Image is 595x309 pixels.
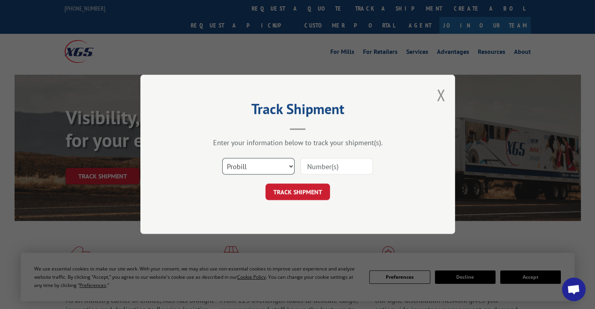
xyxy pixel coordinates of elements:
div: Enter your information below to track your shipment(s). [180,138,416,147]
h2: Track Shipment [180,103,416,118]
a: Open chat [562,278,586,301]
button: Close modal [437,85,445,105]
input: Number(s) [300,158,373,175]
button: TRACK SHIPMENT [265,184,330,200]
